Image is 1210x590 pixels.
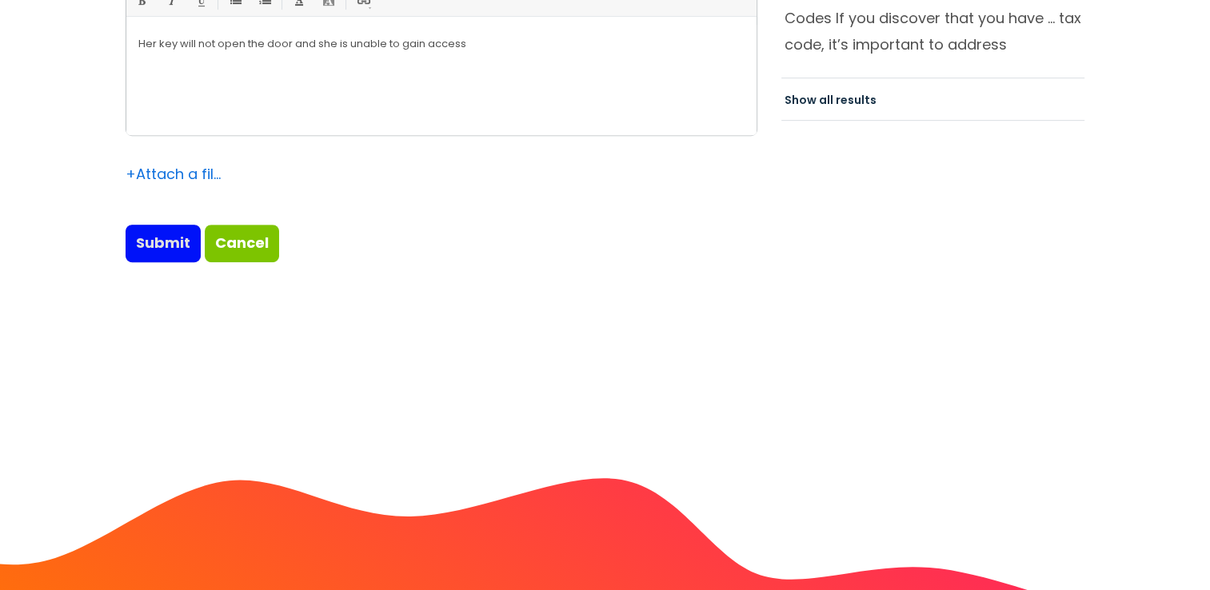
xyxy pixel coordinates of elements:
p: Her key will not open the door and she is unable to gain access [138,37,745,51]
div: Attach a file [126,161,222,187]
a: Show all results [785,92,877,108]
a: Cancel [205,225,279,261]
input: Submit [126,225,201,261]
